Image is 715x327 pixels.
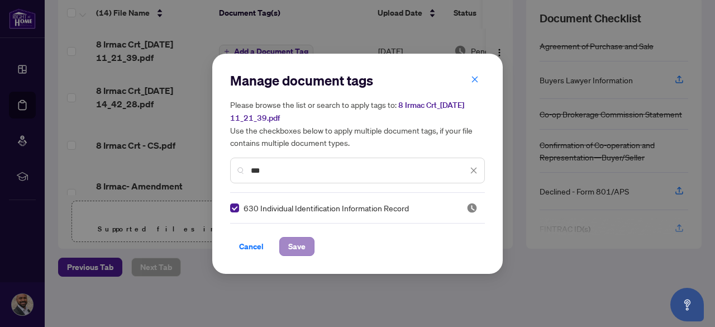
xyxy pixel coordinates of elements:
[279,237,314,256] button: Save
[244,202,409,214] span: 630 Individual Identification Information Record
[288,238,306,255] span: Save
[466,202,478,214] img: status
[230,100,464,123] span: 8 Irmac Crt_[DATE] 11_21_39.pdf
[471,75,479,83] span: close
[466,202,478,214] span: Pending Review
[670,288,704,321] button: Open asap
[230,72,485,89] h2: Manage document tags
[239,238,264,255] span: Cancel
[230,237,273,256] button: Cancel
[230,98,485,149] h5: Please browse the list or search to apply tags to: Use the checkboxes below to apply multiple doc...
[470,167,478,174] span: close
